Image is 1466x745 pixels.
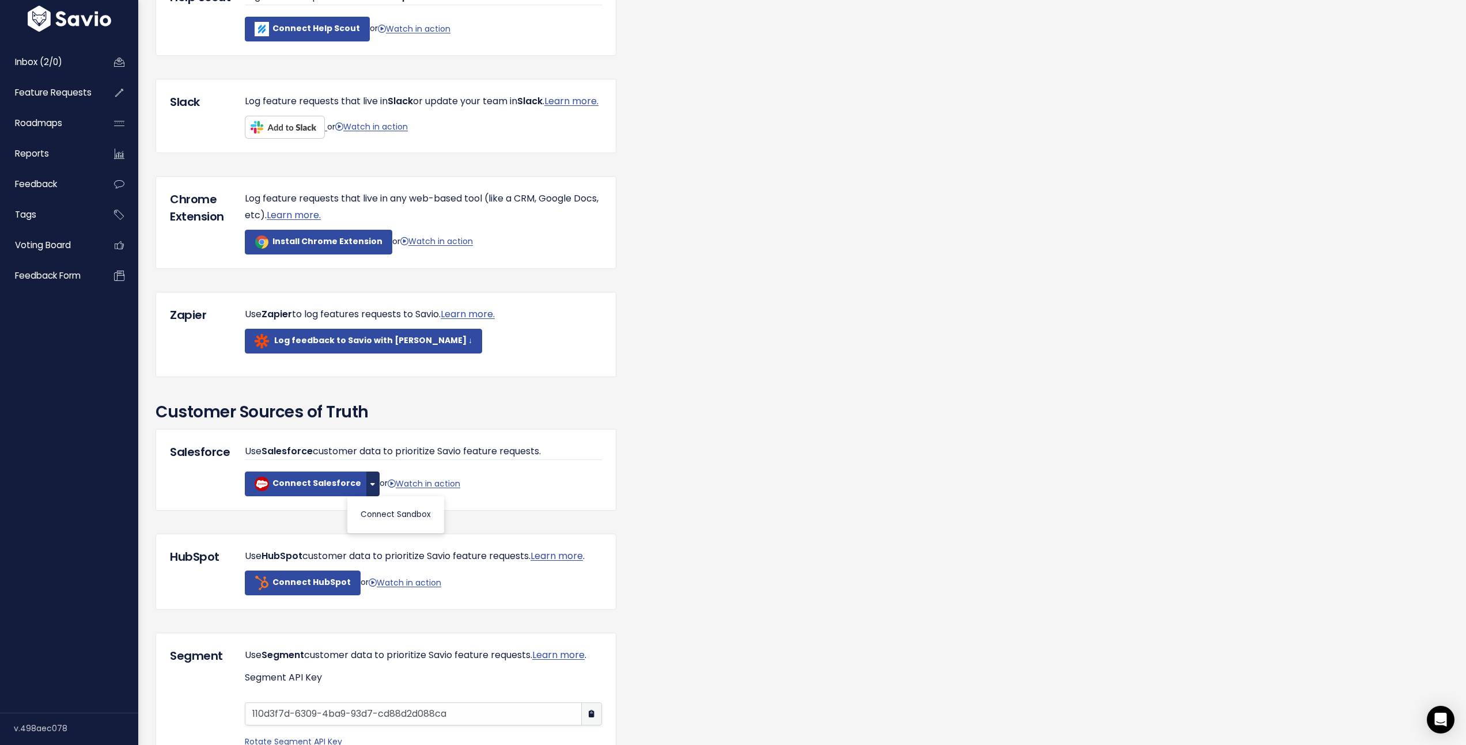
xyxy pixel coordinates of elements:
[3,140,96,167] a: Reports
[3,232,96,259] a: Voting Board
[170,647,228,664] h5: Segment
[335,121,408,132] a: Watch in action
[272,478,361,489] b: Connect Salesforce
[388,478,460,489] a: Watch in action
[15,56,62,68] span: Inbox (2/0)
[170,548,228,565] h5: HubSpot
[272,235,382,247] b: Install Chrome Extension
[378,23,450,35] a: Watch in action
[245,647,602,664] p: Use customer data to prioritize Savio feature requests. .
[274,335,472,346] b: Log feedback to Savio with [PERSON_NAME] ↓
[352,504,440,526] a: Connect Sandbox
[25,6,114,32] img: logo-white.9d6f32f41409.svg
[170,191,228,225] h5: Chrome Extension
[170,306,228,324] h5: Zapier
[245,17,370,41] a: Connect Help Scout
[170,443,228,461] h5: Salesforce
[245,329,482,354] a: Log feedback to Savio with [PERSON_NAME] ↓
[3,171,96,197] a: Feedback
[272,23,360,35] b: Connect Help Scout
[262,307,292,321] span: Zapier
[255,576,269,590] img: hubspot-sprocket-web-color.a5df7d919a38.png
[245,548,602,565] p: Use customer data to prioritize Savio feature requests. .
[441,307,495,321] a: Learn more.
[236,93,611,139] div: or
[245,230,392,254] a: Install Chrome Extension
[245,670,322,686] label: Segment API Key
[255,235,269,249] img: chrome_icon_color-200x200.c40245578546.png
[255,477,269,491] img: salesforce-icon.deb8f6f1a988.png
[3,49,96,75] a: Inbox (2/0)
[1427,706,1454,733] div: Open Intercom Messenger
[170,93,228,111] h5: Slack
[245,191,602,224] p: Log feature requests that live in any web-based tool (like a CRM, Google Docs, etc).
[14,713,138,743] div: v.498aec078
[245,93,602,110] p: Log feature requests that live in or update your team in .
[245,116,325,139] img: Add to Slack
[15,239,71,251] span: Voting Board
[245,306,602,323] p: Use to log features requests to Savio.
[245,443,602,461] p: Use customer data to prioritize Savio feature requests.
[3,263,96,289] a: Feedback form
[400,235,473,247] a: Watch in action
[3,110,96,136] a: Roadmaps
[15,208,36,221] span: Tags
[245,17,602,41] p: or
[262,549,302,562] span: HubSpot
[15,269,81,282] span: Feedback form
[156,400,1449,424] h3: Customer Sources of Truth
[369,577,441,588] a: Watch in action
[531,549,583,562] a: Learn more
[262,648,304,662] span: Segment
[272,577,351,588] b: Connect HubSpot
[517,94,543,108] span: Slack
[245,472,367,496] a: Connect Salesforce
[3,202,96,228] a: Tags
[262,444,313,458] span: Salesforce
[255,334,269,348] img: zapier-logomark.4c254df5a20f.png
[245,571,602,595] p: or
[245,571,361,595] a: Connect HubSpot
[15,178,57,190] span: Feedback
[544,94,598,108] a: Learn more.
[15,147,49,159] span: Reports
[245,230,602,254] p: or
[236,443,611,497] div: or
[15,86,92,98] span: Feature Requests
[15,117,62,129] span: Roadmaps
[267,208,321,222] a: Learn more.
[388,94,413,108] span: Slack
[532,648,585,662] a: Learn more
[255,22,269,36] img: helpscout-icon-white-800.7d884a5e14b2.png
[3,79,96,106] a: Feature Requests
